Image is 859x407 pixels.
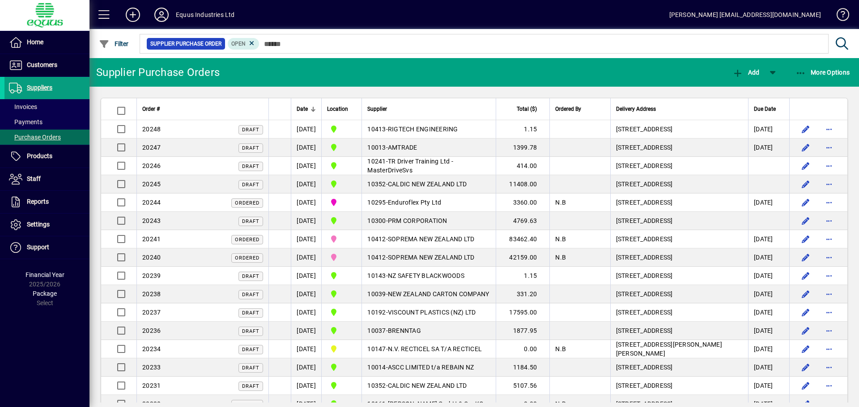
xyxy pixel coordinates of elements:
[367,327,386,334] span: 10037
[291,248,321,267] td: [DATE]
[748,285,789,303] td: [DATE]
[142,144,161,151] span: 20247
[142,235,161,243] span: 20241
[748,358,789,377] td: [DATE]
[822,159,836,173] button: More options
[367,272,386,279] span: 10143
[27,198,49,205] span: Reports
[730,64,761,80] button: Add
[822,323,836,338] button: More options
[242,383,259,389] span: Draft
[235,237,259,243] span: Ordered
[367,345,386,352] span: 10147
[555,345,566,352] span: N.B
[291,193,321,212] td: [DATE]
[367,217,386,224] span: 10300
[327,307,356,318] span: 1B BLENHEIM
[142,327,161,334] span: 20236
[748,377,789,395] td: [DATE]
[822,177,836,191] button: More options
[27,38,43,46] span: Home
[231,41,246,47] span: Open
[496,358,549,377] td: 1184.50
[388,199,442,206] span: Enduroflex Pty Ltd
[496,303,549,322] td: 17595.00
[142,290,161,298] span: 20238
[99,40,129,47] span: Filter
[610,377,748,395] td: [STREET_ADDRESS]
[242,218,259,224] span: Draft
[367,104,387,114] span: Supplier
[361,358,496,377] td: -
[27,61,57,68] span: Customers
[33,290,57,297] span: Package
[388,345,482,352] span: N.V. RECTICEL SA T/A RECTICEL
[4,99,89,114] a: Invoices
[176,8,235,22] div: Equus Industries Ltd
[327,270,356,281] span: 1B BLENHEIM
[610,285,748,303] td: [STREET_ADDRESS]
[4,145,89,168] a: Products
[367,158,386,165] span: 10241
[388,272,464,279] span: NZ SAFETY BLACKWOODS
[748,267,789,285] td: [DATE]
[732,69,759,76] span: Add
[367,290,386,298] span: 10039
[242,273,259,279] span: Draft
[496,285,549,303] td: 331.20
[4,168,89,190] a: Staff
[388,235,475,243] span: SOPREMA NEW ZEALAND LTD
[496,193,549,212] td: 3360.00
[367,235,386,243] span: 10412
[327,160,356,171] span: 1B BLENHEIM
[361,138,496,157] td: -
[242,328,259,334] span: Draft
[327,252,356,263] span: 2A AZI''S Global Investments
[795,69,850,76] span: More Options
[27,243,49,251] span: Support
[242,164,259,169] span: Draft
[291,157,321,175] td: [DATE]
[367,126,386,133] span: 10413
[327,142,356,153] span: 1B BLENHEIM
[327,344,356,354] span: 4A DSV LOGISTICS - CHCH
[799,214,813,228] button: Edit
[142,345,161,352] span: 20234
[496,267,549,285] td: 1.15
[754,104,784,114] div: Due Date
[4,130,89,145] a: Purchase Orders
[142,382,161,389] span: 20231
[610,138,748,157] td: [STREET_ADDRESS]
[4,236,89,259] a: Support
[27,221,50,228] span: Settings
[799,269,813,283] button: Edit
[291,358,321,377] td: [DATE]
[388,309,476,316] span: VISCOUNT PLASTICS (NZ) LTD
[496,138,549,157] td: 1399.78
[142,217,161,224] span: 20243
[555,104,604,114] div: Ordered By
[361,340,496,358] td: -
[291,212,321,230] td: [DATE]
[235,200,259,206] span: Ordered
[799,122,813,136] button: Edit
[388,290,489,298] span: NEW ZEALAND CARTON COMPANY
[361,377,496,395] td: -
[822,287,836,301] button: More options
[669,8,821,22] div: [PERSON_NAME] [EMAIL_ADDRESS][DOMAIN_NAME]
[610,120,748,138] td: [STREET_ADDRESS]
[297,104,308,114] span: Date
[555,254,566,261] span: N.B
[367,364,386,371] span: 10014
[147,7,176,23] button: Profile
[228,38,259,50] mat-chip: Completion Status: Open
[496,120,549,138] td: 1.15
[142,162,161,169] span: 20246
[367,382,386,389] span: 10352
[27,84,52,91] span: Suppliers
[610,175,748,193] td: [STREET_ADDRESS]
[822,305,836,319] button: More options
[748,303,789,322] td: [DATE]
[327,380,356,391] span: 1B BLENHEIM
[291,322,321,340] td: [DATE]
